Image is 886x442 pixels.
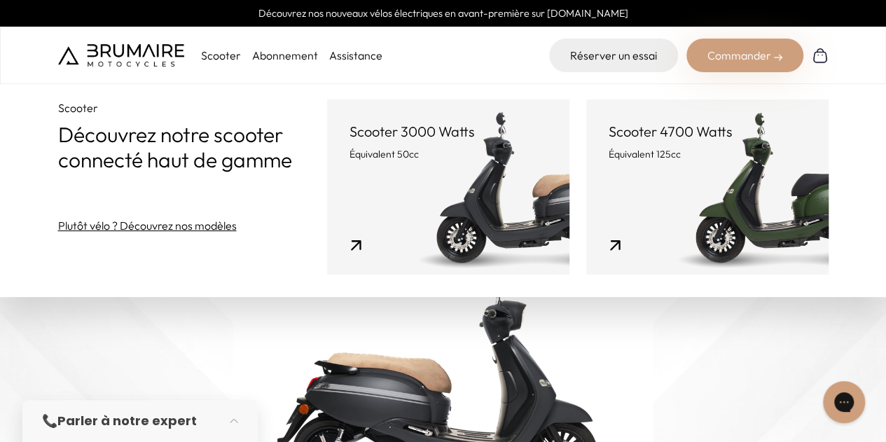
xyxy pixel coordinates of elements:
img: right-arrow-2.png [774,53,782,62]
a: Plutôt vélo ? Découvrez nos modèles [58,217,237,234]
a: Abonnement [252,48,318,62]
img: Brumaire Motocycles [58,44,184,67]
p: Équivalent 50cc [349,147,547,161]
p: Scooter 3000 Watts [349,122,547,141]
div: Commander [686,39,803,72]
a: Assistance [329,48,382,62]
iframe: Gorgias live chat messenger [816,376,872,428]
p: Équivalent 125cc [609,147,806,161]
img: Panier [812,47,829,64]
p: Scooter [201,47,241,64]
a: Réserver un essai [549,39,678,72]
p: Scooter [58,99,327,116]
a: Scooter 4700 Watts Équivalent 125cc [586,99,829,275]
a: Scooter 3000 Watts Équivalent 50cc [327,99,569,275]
p: Scooter 4700 Watts [609,122,806,141]
p: Découvrez notre scooter connecté haut de gamme [58,122,327,172]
